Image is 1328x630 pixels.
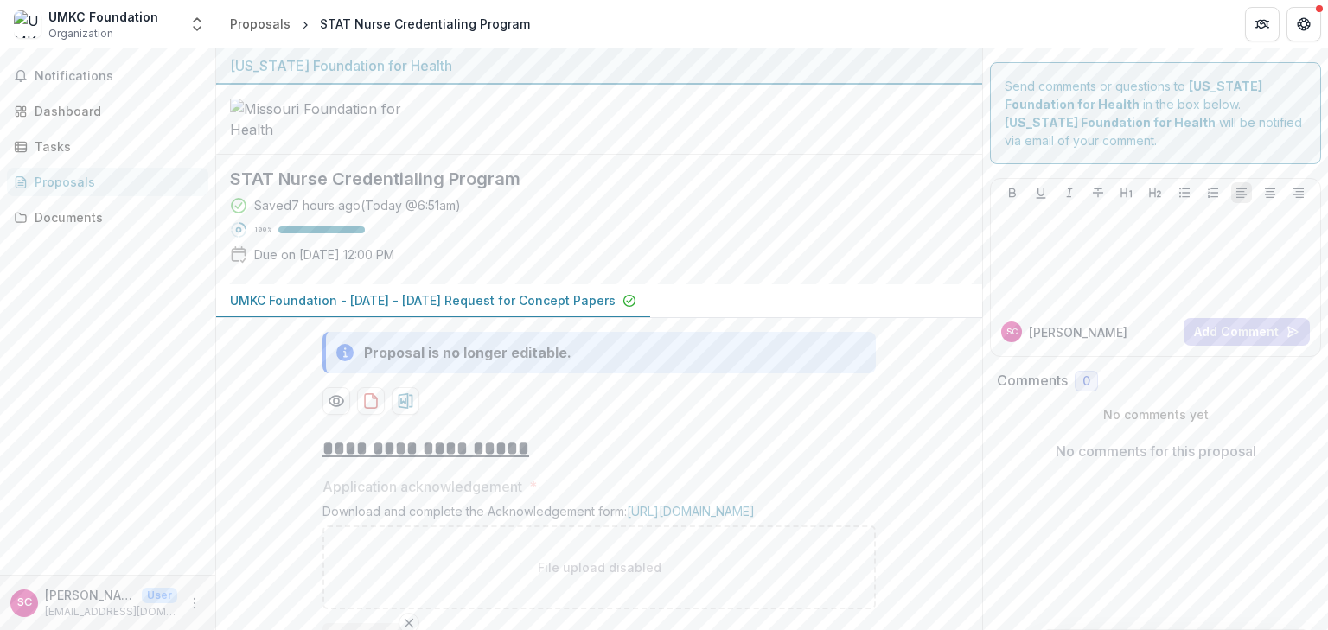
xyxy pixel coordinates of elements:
[1116,182,1137,203] button: Heading 1
[1203,182,1223,203] button: Ordered List
[35,69,201,84] span: Notifications
[364,342,571,363] div: Proposal is no longer editable.
[1031,182,1051,203] button: Underline
[997,372,1068,389] h2: Comments
[997,405,1314,423] p: No comments yet
[538,558,661,576] p: File upload disabled
[45,604,177,620] p: [EMAIL_ADDRESS][DOMAIN_NAME]
[230,55,968,76] div: [US_STATE] Foundation for Health
[254,245,394,264] p: Due on [DATE] 12:00 PM
[230,169,941,189] h2: STAT Nurse Credentialing Program
[223,11,297,36] a: Proposals
[627,504,755,519] a: [URL][DOMAIN_NAME]
[1059,182,1080,203] button: Italicize
[1174,182,1195,203] button: Bullet List
[45,586,135,604] p: [PERSON_NAME]
[35,173,195,191] div: Proposals
[184,593,205,614] button: More
[48,26,113,41] span: Organization
[254,196,461,214] div: Saved 7 hours ago ( Today @ 6:51am )
[1082,374,1090,389] span: 0
[1005,115,1216,130] strong: [US_STATE] Foundation for Health
[17,597,32,608] div: Sharon Colbert
[1029,323,1127,341] p: [PERSON_NAME]
[35,137,195,156] div: Tasks
[142,588,177,603] p: User
[1286,7,1321,41] button: Get Help
[230,99,403,140] img: Missouri Foundation for Health
[1260,182,1280,203] button: Align Center
[7,97,208,125] a: Dashboard
[322,476,522,497] p: Application acknowledgement
[1245,7,1280,41] button: Partners
[35,208,195,226] div: Documents
[1006,328,1018,336] div: Sharon Colbert
[14,10,41,38] img: UMKC Foundation
[322,387,350,415] button: Preview e6e4d60e-d0dd-4594-a6e9-516417a66473-0.pdf
[7,132,208,161] a: Tasks
[1145,182,1165,203] button: Heading 2
[230,291,616,309] p: UMKC Foundation - [DATE] - [DATE] Request for Concept Papers
[1002,182,1023,203] button: Bold
[7,62,208,90] button: Notifications
[322,504,876,525] div: Download and complete the Acknowledgement form:
[48,8,158,26] div: UMKC Foundation
[230,15,290,33] div: Proposals
[1088,182,1108,203] button: Strike
[1056,441,1256,461] p: No comments for this proposal
[254,224,271,236] p: 100 %
[223,11,537,36] nav: breadcrumb
[35,102,195,120] div: Dashboard
[1184,318,1310,346] button: Add Comment
[7,168,208,196] a: Proposals
[320,15,530,33] div: STAT Nurse Credentialing Program
[7,203,208,232] a: Documents
[185,7,209,41] button: Open entity switcher
[1288,182,1309,203] button: Align Right
[1231,182,1252,203] button: Align Left
[392,387,419,415] button: download-proposal
[357,387,385,415] button: download-proposal
[990,62,1321,164] div: Send comments or questions to in the box below. will be notified via email of your comment.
